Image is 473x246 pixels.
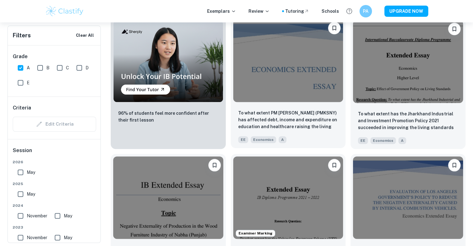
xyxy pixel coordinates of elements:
h6: Criteria [13,104,31,112]
h6: Session [13,147,96,159]
img: Economics EE example thumbnail: To what extent has the Vehicular Emissio [233,156,343,239]
span: 2025 [13,181,96,187]
span: Examiner Marking [236,230,275,236]
p: Review [248,8,270,15]
span: C [66,64,69,71]
span: 2023 [13,225,96,230]
span: 2026 [13,159,96,165]
a: Tutoring [285,8,309,15]
a: Thumbnail96% of students feel more confident after their first lesson [111,18,226,149]
span: Economics [370,137,396,144]
button: Bookmark [448,23,461,35]
span: May [27,169,35,176]
span: November [27,234,47,241]
img: Thumbnail [113,20,223,102]
span: E [27,79,30,86]
h6: PA [362,8,369,15]
p: 96% of students feel more confident after their first lesson [118,110,218,123]
a: BookmarkTo what extent has the Jharkhand Industrial and Investment Promotion Policy 2021 succeede... [350,18,466,149]
span: A [279,136,286,143]
span: A [398,137,406,144]
img: Economics EE example thumbnail: To what extent has the Jharkhand Industr [353,20,463,103]
button: Clear All [74,31,95,40]
span: 2024 [13,203,96,208]
div: Criteria filters are unavailable when searching by topic [13,117,96,132]
button: PA [359,5,372,17]
span: A [27,64,30,71]
a: BookmarkTo what extent PM Kisan Samman Nidhi Yojana (PMKSNY) has affected debt, income and expend... [231,18,346,149]
button: UPGRADE NOW [384,6,428,17]
button: Bookmark [208,159,221,171]
img: Economics EE example thumbnail: How has the 'Punjab Regulation of Wood B [113,156,223,239]
img: Economics EE example thumbnail: To what extent PM Kisan Samman Nidhi Yoj [233,19,343,102]
span: Economics [251,136,276,143]
img: Clastify logo [45,5,85,17]
img: Economics EE example thumbnail: To what extent has the State of Californ [353,156,463,239]
p: To what extent PM Kisan Samman Nidhi Yojana (PMKSNY) has affected debt, income and expenditure on... [238,109,338,131]
p: Exemplars [207,8,236,15]
span: D [86,64,89,71]
span: May [27,191,35,197]
button: Bookmark [328,159,341,171]
span: EE [238,136,248,143]
button: Bookmark [328,22,341,34]
span: B [46,64,49,71]
h6: Grade [13,53,96,60]
button: Bookmark [448,159,461,171]
p: To what extent has the Jharkhand Industrial and Investment Promotion Policy 2021 succeeded in imp... [358,110,458,132]
span: November [27,212,47,219]
span: May [64,234,72,241]
a: Schools [322,8,339,15]
h6: Filters [13,31,31,40]
span: EE [358,137,368,144]
span: May [64,212,72,219]
button: Help and Feedback [344,6,355,16]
